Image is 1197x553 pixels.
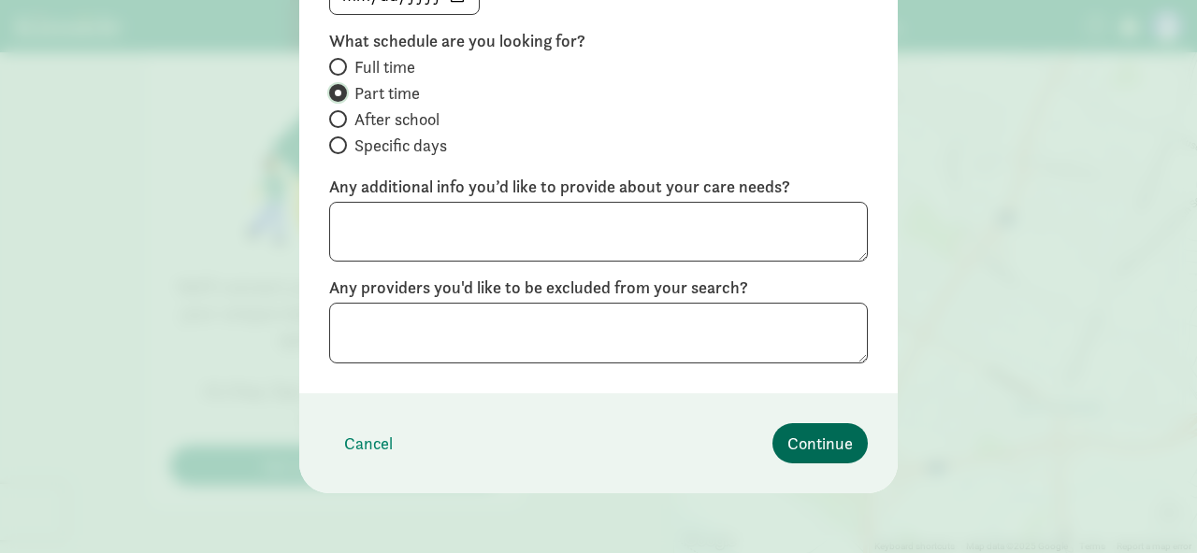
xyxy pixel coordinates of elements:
span: Cancel [344,431,393,456]
label: Any providers you'd like to be excluded from your search? [329,276,868,299]
label: Any additional info you’d like to provide about your care needs? [329,176,868,198]
span: Full time [354,56,415,78]
label: What schedule are you looking for? [329,30,868,52]
span: Continue [787,431,853,456]
button: Cancel [329,423,408,463]
span: After school [354,108,440,131]
span: Specific days [354,135,447,157]
span: Part time [354,82,420,105]
button: Continue [772,423,868,463]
